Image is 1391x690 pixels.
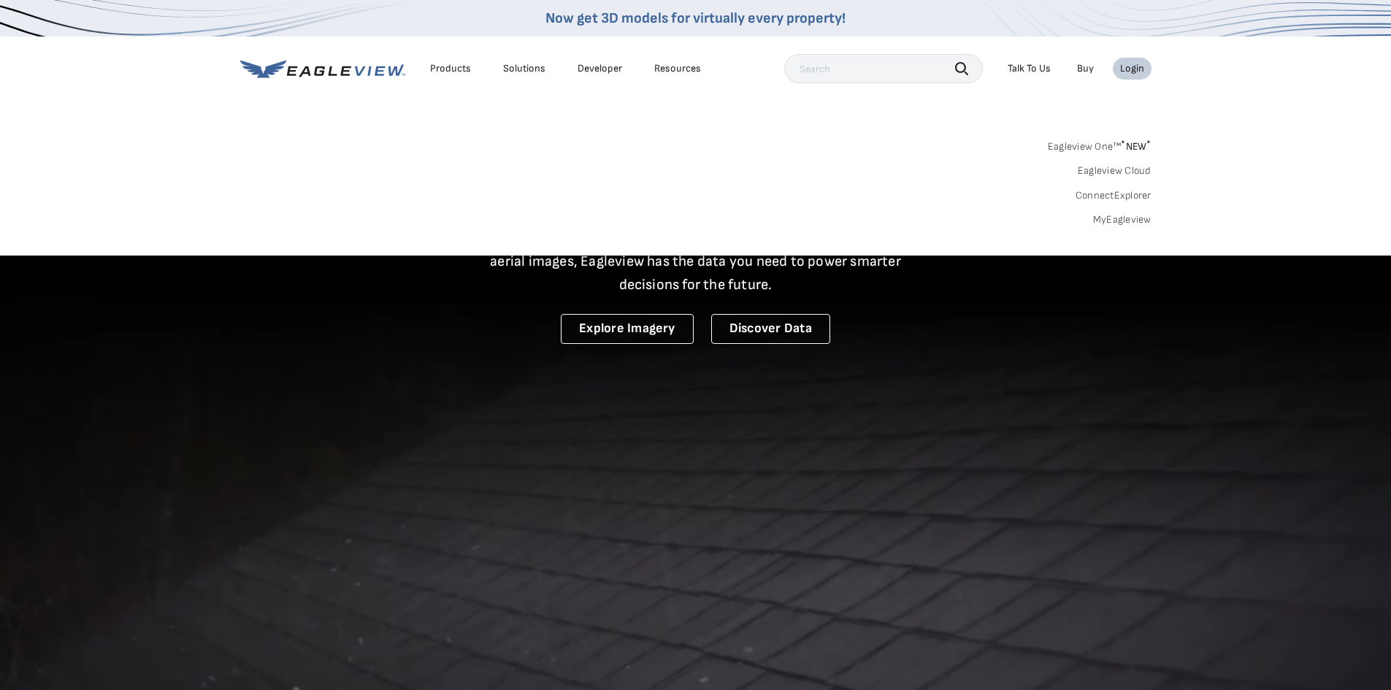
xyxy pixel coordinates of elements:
[1078,164,1151,177] a: Eagleview Cloud
[711,314,830,344] a: Discover Data
[545,9,846,27] a: Now get 3D models for virtually every property!
[430,62,471,75] div: Products
[1120,62,1144,75] div: Login
[1121,140,1151,153] span: NEW
[1008,62,1051,75] div: Talk To Us
[1048,136,1151,153] a: Eagleview One™*NEW*
[1077,62,1094,75] a: Buy
[654,62,701,75] div: Resources
[472,226,919,296] p: A new era starts here. Built on more than 3.5 billion high-resolution aerial images, Eagleview ha...
[503,62,545,75] div: Solutions
[578,62,622,75] a: Developer
[561,314,694,344] a: Explore Imagery
[784,54,983,83] input: Search
[1076,189,1151,202] a: ConnectExplorer
[1093,213,1151,226] a: MyEagleview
